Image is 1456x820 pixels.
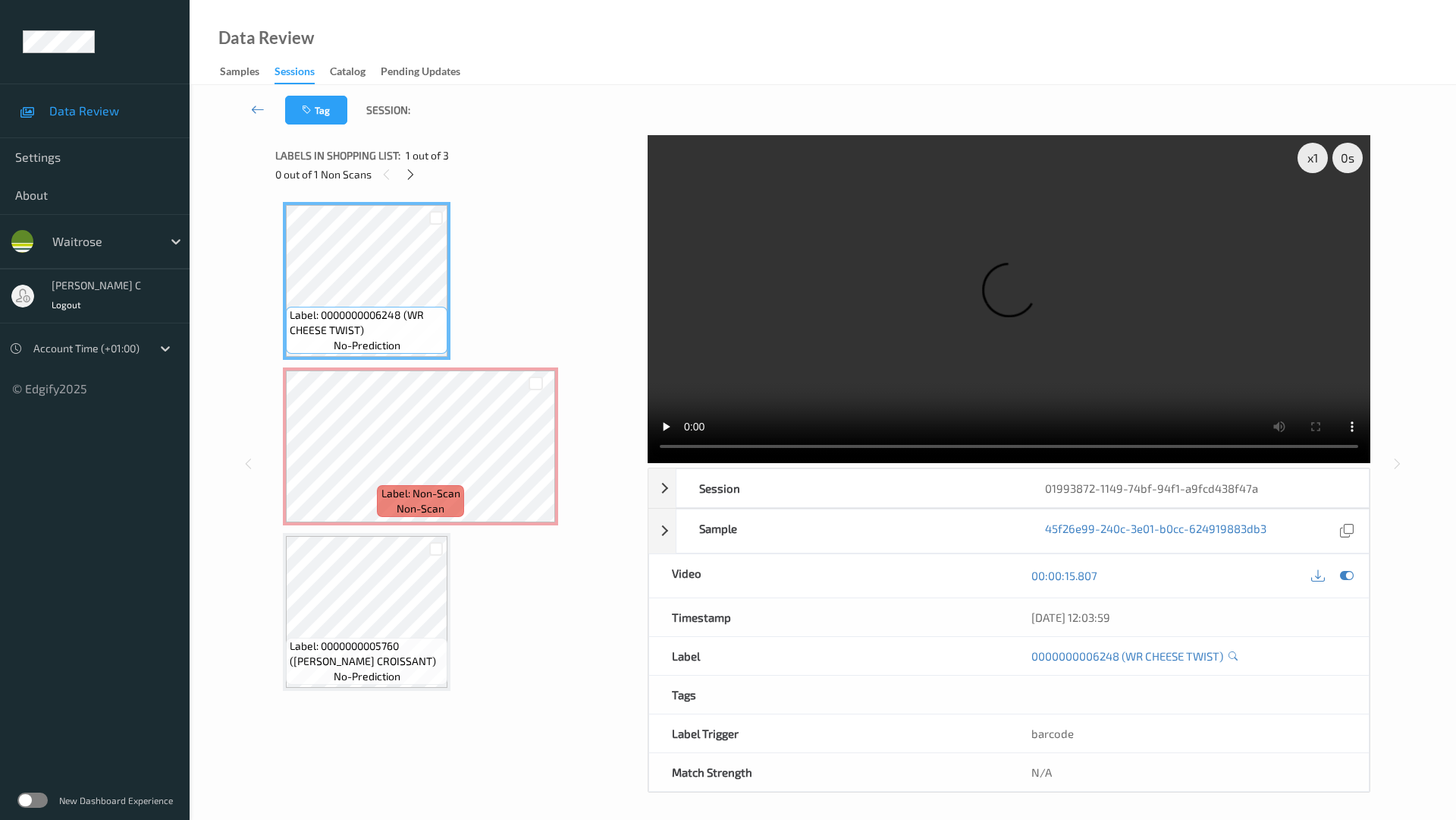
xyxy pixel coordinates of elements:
div: Label [649,637,1009,675]
div: Label Trigger [649,714,1009,752]
div: Tags [649,676,1009,714]
span: Labels in shopping list: [275,148,400,163]
div: Sample45f26e99-240c-3e01-b0cc-624919883db3 [648,509,1370,553]
div: 01993872-1149-74bf-94f1-a9fcd438f47a [1022,469,1369,507]
span: Label: 0000000006248 (WR CHEESE TWIST) [290,307,444,338]
div: Pending Updates [381,64,460,83]
div: x 1 [1298,143,1328,173]
a: Catalog [330,61,381,83]
div: Sessions [275,64,315,84]
a: 0000000006248 (WR CHEESE TWIST) [1031,648,1223,664]
div: Session [676,469,1023,507]
span: no-prediction [334,338,400,353]
span: no-prediction [334,669,400,684]
a: Samples [220,61,275,83]
div: Catalog [330,64,366,83]
div: Samples [220,64,259,83]
div: Sample [676,509,1023,553]
a: 00:00:15.807 [1031,568,1097,583]
span: Label: 0000000005760 ([PERSON_NAME] CROISSANT) [290,639,444,669]
span: Label: Non-Scan [381,486,460,501]
div: 0 out of 1 Non Scans [275,165,637,184]
a: Sessions [275,61,330,84]
span: Session: [366,102,410,118]
div: 0 s [1332,143,1363,173]
span: 1 out of 3 [406,148,449,163]
div: Data Review [218,30,314,46]
div: [DATE] 12:03:59 [1031,610,1346,625]
div: Video [649,554,1009,598]
a: Pending Updates [381,61,475,83]
a: 45f26e99-240c-3e01-b0cc-624919883db3 [1045,521,1266,541]
span: non-scan [397,501,444,516]
div: N/A [1009,753,1369,791]
div: Timestamp [649,598,1009,636]
div: barcode [1009,714,1369,752]
div: Match Strength [649,753,1009,791]
div: Session01993872-1149-74bf-94f1-a9fcd438f47a [648,468,1370,508]
button: Tag [285,96,347,125]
